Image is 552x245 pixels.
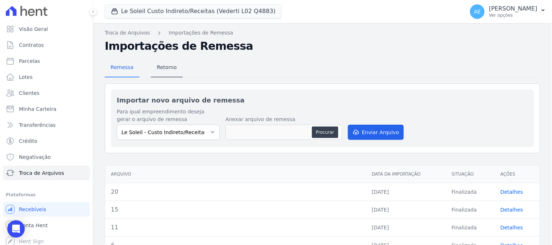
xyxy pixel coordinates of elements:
h2: Importar novo arquivo de remessa [117,95,528,105]
h2: Importações de Remessa [105,40,540,53]
div: Plataformas [6,190,87,199]
td: Finalizada [446,201,495,218]
a: Detalhes [501,189,523,195]
label: Anexar arquivo de remessa [226,116,342,123]
a: Importações de Remessa [169,29,233,37]
td: [DATE] [366,183,446,201]
a: Lotes [3,70,90,84]
a: Negativação [3,150,90,164]
span: Clientes [19,89,39,97]
div: Open Intercom Messenger [7,220,25,238]
td: [DATE] [366,201,446,218]
span: Lotes [19,73,33,81]
a: Troca de Arquivos [105,29,150,37]
button: AE [PERSON_NAME] Ver opções [464,1,552,22]
span: Negativação [19,153,51,161]
div: 15 [111,205,360,214]
label: Para qual empreendimento deseja gerar o arquivo de remessa [117,108,220,123]
span: AE [474,9,481,14]
span: Visão Geral [19,25,48,33]
span: Troca de Arquivos [19,169,64,177]
td: [DATE] [366,218,446,236]
span: Contratos [19,41,44,49]
a: Parcelas [3,54,90,68]
span: Remessa [106,60,138,75]
td: Finalizada [446,218,495,236]
button: Le Soleil Custo Indireto/Receitas (Vederti L02 Q4883) [105,4,282,18]
th: Data da Importação [366,165,446,183]
td: Finalizada [446,183,495,201]
nav: Tab selector [105,59,183,77]
a: Crédito [3,134,90,148]
a: Transferências [3,118,90,132]
button: Enviar Arquivo [348,125,404,140]
a: Clientes [3,86,90,100]
a: Conta Hent [3,218,90,233]
a: Contratos [3,38,90,52]
span: Conta Hent [19,222,48,229]
a: Minha Carteira [3,102,90,116]
span: Parcelas [19,57,40,65]
th: Arquivo [105,165,366,183]
a: Troca de Arquivos [3,166,90,180]
span: Crédito [19,137,37,145]
span: Minha Carteira [19,105,56,113]
span: Retorno [152,60,181,75]
th: Situação [446,165,495,183]
th: Ações [495,165,540,183]
a: Remessa [105,59,139,77]
div: 20 [111,188,360,196]
a: Detalhes [501,207,523,213]
nav: Breadcrumb [105,29,540,37]
a: Recebíveis [3,202,90,217]
a: Detalhes [501,225,523,230]
span: Transferências [19,121,56,129]
span: Recebíveis [19,206,46,213]
div: 11 [111,223,360,232]
a: Visão Geral [3,22,90,36]
p: [PERSON_NAME] [489,5,537,12]
a: Retorno [151,59,183,77]
button: Procurar [312,126,338,138]
p: Ver opções [489,12,537,18]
